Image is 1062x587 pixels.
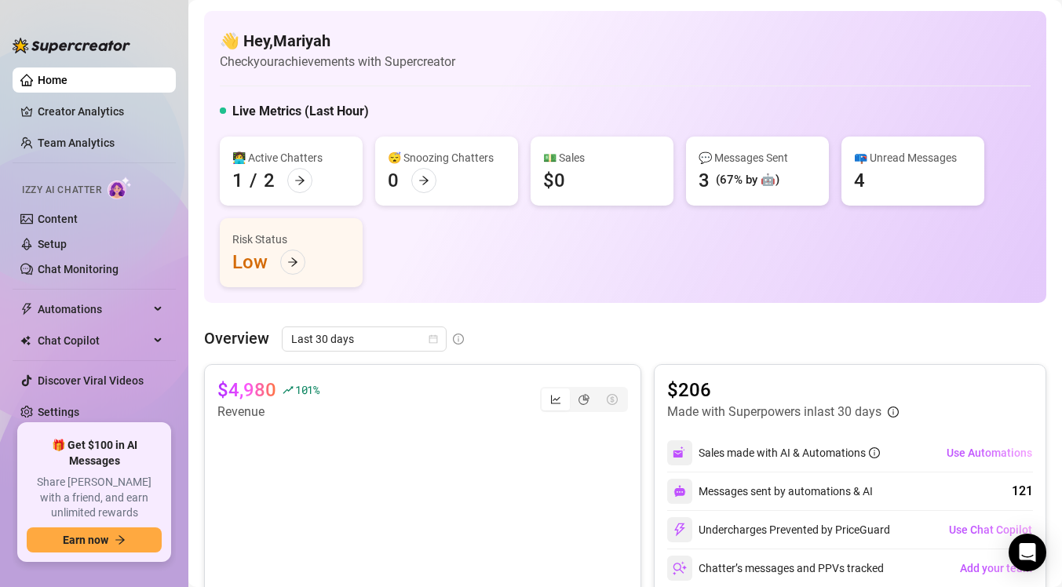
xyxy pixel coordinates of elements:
[673,561,687,575] img: svg%3e
[418,175,429,186] span: arrow-right
[217,403,319,421] article: Revenue
[38,99,163,124] a: Creator Analytics
[699,149,816,166] div: 💬 Messages Sent
[204,326,269,350] article: Overview
[388,168,399,193] div: 0
[38,213,78,225] a: Content
[543,168,565,193] div: $0
[283,385,294,396] span: rise
[540,387,628,412] div: segmented control
[949,523,1032,536] span: Use Chat Copilot
[291,327,437,351] span: Last 30 days
[232,102,369,121] h5: Live Metrics (Last Hour)
[947,447,1032,459] span: Use Automations
[699,168,710,193] div: 3
[673,523,687,537] img: svg%3e
[217,377,276,403] article: $4,980
[453,334,464,345] span: info-circle
[108,177,132,199] img: AI Chatter
[287,257,298,268] span: arrow-right
[38,328,149,353] span: Chat Copilot
[220,52,455,71] article: Check your achievements with Supercreator
[22,183,101,198] span: Izzy AI Chatter
[38,374,144,387] a: Discover Viral Videos
[38,238,67,250] a: Setup
[27,438,162,469] span: 🎁 Get $100 in AI Messages
[38,263,119,275] a: Chat Monitoring
[667,479,873,504] div: Messages sent by automations & AI
[20,335,31,346] img: Chat Copilot
[388,149,505,166] div: 😴 Snoozing Chatters
[869,447,880,458] span: info-circle
[294,175,305,186] span: arrow-right
[854,168,865,193] div: 4
[429,334,438,344] span: calendar
[667,556,884,581] div: Chatter’s messages and PPVs tracked
[27,527,162,552] button: Earn nowarrow-right
[232,149,350,166] div: 👩‍💻 Active Chatters
[13,38,130,53] img: logo-BBDzfeDw.svg
[673,446,687,460] img: svg%3e
[264,168,275,193] div: 2
[232,168,243,193] div: 1
[220,30,455,52] h4: 👋 Hey, Mariyah
[578,394,589,405] span: pie-chart
[38,137,115,149] a: Team Analytics
[543,149,661,166] div: 💵 Sales
[38,297,149,322] span: Automations
[1009,534,1046,571] div: Open Intercom Messenger
[960,562,1032,574] span: Add your team
[20,303,33,315] span: thunderbolt
[63,534,108,546] span: Earn now
[888,407,899,417] span: info-circle
[667,517,890,542] div: Undercharges Prevented by PriceGuard
[667,403,881,421] article: Made with Superpowers in last 30 days
[946,440,1033,465] button: Use Automations
[295,382,319,397] span: 101 %
[667,377,899,403] article: $206
[716,171,779,190] div: (67% by 🤖)
[1012,482,1033,501] div: 121
[38,74,68,86] a: Home
[673,485,686,498] img: svg%3e
[38,406,79,418] a: Settings
[607,394,618,405] span: dollar-circle
[959,556,1033,581] button: Add your team
[550,394,561,405] span: line-chart
[115,534,126,545] span: arrow-right
[699,444,880,461] div: Sales made with AI & Automations
[27,475,162,521] span: Share [PERSON_NAME] with a friend, and earn unlimited rewards
[948,517,1033,542] button: Use Chat Copilot
[854,149,972,166] div: 📪 Unread Messages
[232,231,350,248] div: Risk Status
